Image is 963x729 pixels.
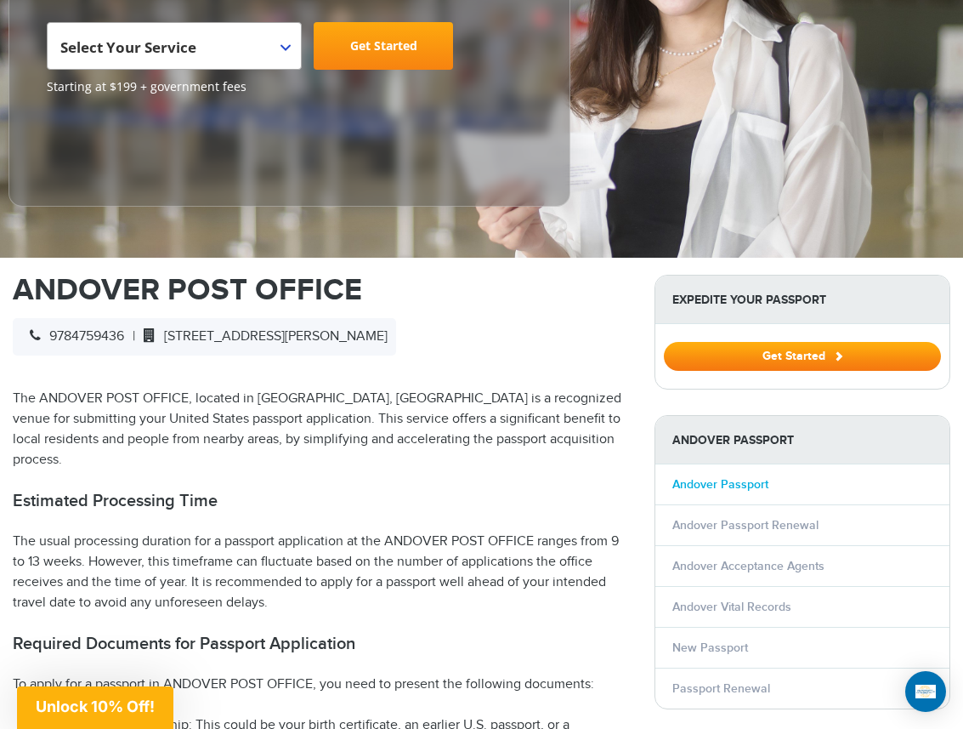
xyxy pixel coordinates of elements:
[60,37,196,57] span: Select Your Service
[17,686,173,729] div: Unlock 10% Off!
[13,389,629,470] p: The ANDOVER POST OFFICE, located in [GEOGRAPHIC_DATA], [GEOGRAPHIC_DATA] is a recognized venue fo...
[60,29,284,77] span: Select Your Service
[21,328,124,345] span: 9784759436
[672,641,748,655] a: New Passport
[672,518,819,533] a: Andover Passport Renewal
[905,671,946,712] div: Open Intercom Messenger
[13,318,396,356] div: |
[314,22,453,70] a: Get Started
[672,559,824,573] a: Andover Acceptance Agents
[47,104,174,189] iframe: Customer reviews powered by Trustpilot
[47,22,302,70] span: Select Your Service
[655,276,949,324] strong: Expedite Your Passport
[672,600,791,614] a: Andover Vital Records
[13,275,629,305] h1: ANDOVER POST OFFICE
[664,342,941,371] button: Get Started
[13,675,629,695] p: To apply for a passport in ANDOVER POST OFFICE, you need to present the following documents:
[655,416,949,464] strong: Andover Passport
[13,634,629,654] h2: Required Documents for Passport Application
[47,78,532,95] span: Starting at $199 + government fees
[672,681,770,696] a: Passport Renewal
[13,532,629,613] p: The usual processing duration for a passport application at the ANDOVER POST OFFICE ranges from 9...
[135,328,388,345] span: [STREET_ADDRESS][PERSON_NAME]
[13,491,629,511] h2: Estimated Processing Time
[36,698,155,715] span: Unlock 10% Off!
[672,477,768,492] a: Andover Passport
[664,349,941,362] a: Get Started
